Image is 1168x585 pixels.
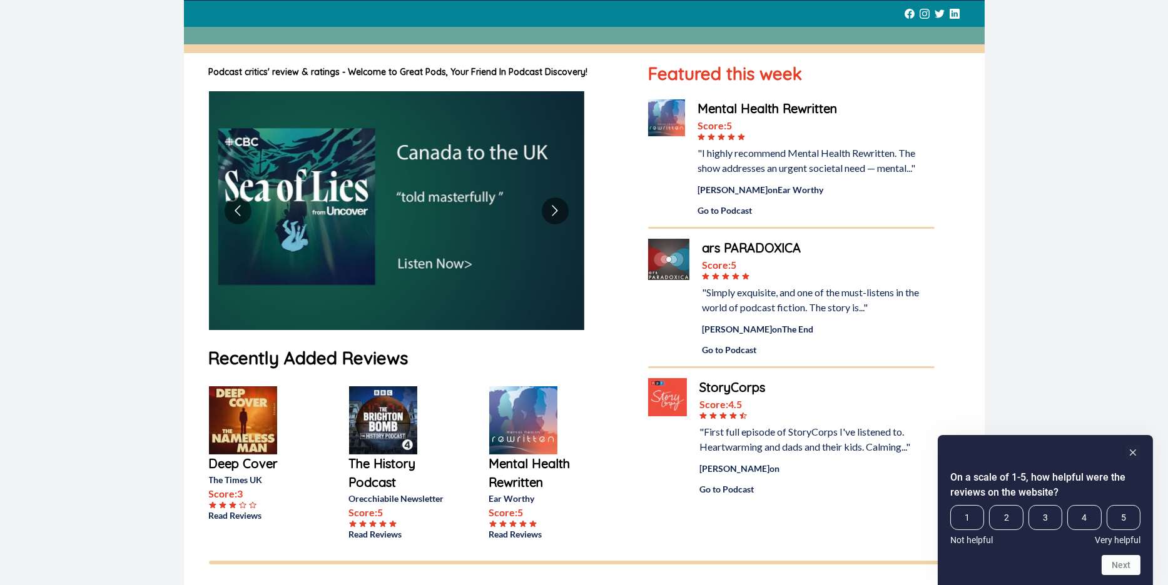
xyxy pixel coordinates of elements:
[699,462,935,475] div: [PERSON_NAME] on
[950,535,993,545] span: Not helpful
[699,378,935,397] a: StoryCorps
[702,239,934,257] a: ars PARADOXICA
[950,505,984,530] span: 1
[349,527,449,541] a: Read Reviews
[702,285,934,315] div: "Simply exquisite, and one of the must-listens in the world of podcast fiction. The story is..."
[489,505,589,520] p: Score: 5
[648,61,934,87] h1: Featured this week
[489,527,589,541] a: Read Reviews
[349,505,449,520] p: Score: 5
[1125,445,1140,460] button: Hide survey
[648,239,689,280] img: ars PARADOXICA
[702,343,934,356] a: Go to Podcast
[489,454,589,492] a: Mental Health Rewritten
[1028,505,1062,530] span: 3
[1095,535,1140,545] span: Very helpful
[209,66,624,79] h1: Podcast critics' review & ratings - Welcome to Great Pods, Your Friend In Podcast Discovery!
[349,386,417,454] img: The History Podcast
[648,378,686,416] img: StoryCorps
[699,482,935,496] a: Go to Podcast
[489,492,589,505] p: Ear Worthy
[950,505,1140,545] div: On a scale of 1-5, how helpful were the reviews on the website? Select an option from 1 to 5, wit...
[349,492,449,505] p: Orecchiabile Newsletter
[349,454,449,492] a: The History Podcast
[489,386,557,454] img: Mental Health Rewritten
[699,397,935,412] div: Score: 4.5
[699,424,935,454] div: "First full episode of StoryCorps I've listened to. Heartwarming and dads and their kids. Calming...
[209,473,309,486] p: The Times UK
[698,183,934,196] div: [PERSON_NAME] on Ear Worthy
[950,470,1140,500] h2: On a scale of 1-5, how helpful were the reviews on the website? Select an option from 1 to 5, wit...
[1102,555,1140,575] button: Next question
[209,454,309,473] a: Deep Cover
[209,91,584,330] img: image
[209,386,277,454] img: Deep Cover
[209,345,624,371] h1: Recently Added Reviews
[950,445,1140,575] div: On a scale of 1-5, how helpful were the reviews on the website? Select an option from 1 to 5, wit...
[648,99,685,136] img: Mental Health Rewritten
[225,197,251,224] button: Go to previous slide
[209,509,309,522] a: Read Reviews
[989,505,1023,530] span: 2
[698,99,934,118] a: Mental Health Rewritten
[702,257,934,272] div: Score: 5
[542,197,569,224] button: Go to next slide
[1107,505,1140,530] span: 5
[698,204,934,217] a: Go to Podcast
[1067,505,1101,530] span: 4
[702,322,934,336] div: [PERSON_NAME] on The End
[698,118,934,133] div: Score: 5
[698,146,934,176] div: "I highly recommend Mental Health Rewritten. The show addresses an urgent societal need — mental..."
[209,486,309,501] p: Score: 3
